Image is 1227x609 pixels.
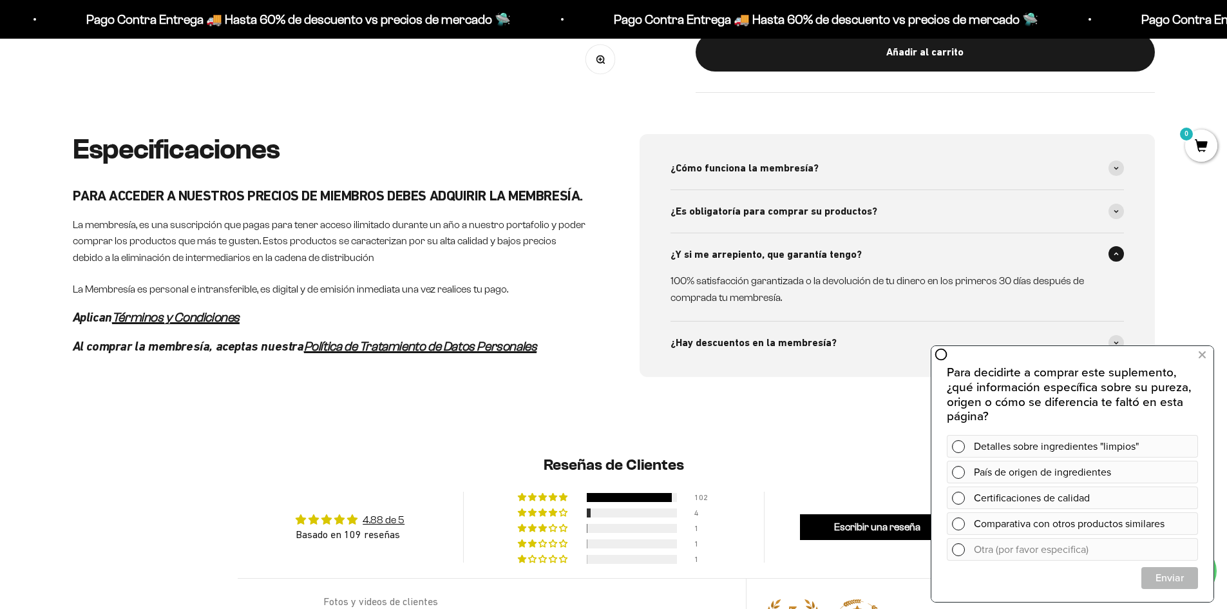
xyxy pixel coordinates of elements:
p: Pago Contra Entrega 🚚 Hasta 60% de descuento vs precios de mercado 🛸 [606,9,1031,30]
span: ¿Es obligatoría para comprar su productos? [671,203,877,220]
em: Aplican [73,310,112,325]
div: Fotos y videos de clientes [323,594,730,608]
p: La membresía, es una suscripción que pagas para tener acceso ilimitado durante un año a nuestro p... [73,217,588,266]
div: 1% (1) reviews with 2 star rating [518,539,569,548]
summary: ¿Es obligatoría para comprar su productos? [671,190,1124,233]
button: Añadir al carrito [696,33,1155,72]
h2: Especificaciones [73,134,588,165]
div: 4% (4) reviews with 4 star rating [518,508,569,517]
p: 100% satisfacción garantizada o la devolución de tu dinero en los primeros 30 días después de com... [671,273,1108,305]
a: 4.88 de 5 [363,514,404,525]
div: 1% (1) reviews with 1 star rating [518,555,569,564]
div: 102 [694,493,710,502]
summary: ¿Cómo funciona la membresía? [671,147,1124,189]
a: Términos y Condiciones [112,310,240,324]
div: 1 [694,539,710,548]
div: 1 [694,555,710,564]
div: Average rating is 4.88 stars [296,512,404,527]
a: Política de Tratamiento de Datos Personales [304,339,537,353]
strong: PARA ACCEDER A NUESTROS PRECIOS DE MIEMBROS DEBES ADQUIRIR LA MEMBRESÍA. [73,188,583,204]
div: 4 [694,508,710,517]
iframe: zigpoll-iframe [931,345,1213,602]
summary: ¿Y si me arrepiento, que garantía tengo? [671,233,1124,276]
span: ¿Hay descuentos en la membresía? [671,334,837,351]
p: La Membresía es personal e intransferible, es digital y de emisión inmediata una vez realices tu ... [73,281,588,298]
div: 1% (1) reviews with 3 star rating [518,524,569,533]
div: Añadir al carrito [721,44,1129,61]
h2: Reseñas de Clientes [238,454,990,476]
summary: ¿Hay descuentos en la membresía? [671,322,1124,364]
a: Escribir una reseña [800,514,955,540]
span: ¿Cómo funciona la membresía? [671,160,819,177]
div: 94% (102) reviews with 5 star rating [518,493,569,502]
span: ¿Y si me arrepiento, que garantía tengo? [671,246,862,263]
p: Pago Contra Entrega 🚚 Hasta 60% de descuento vs precios de mercado 🛸 [79,9,503,30]
em: Al comprar la membresía, aceptas nuestra [73,339,304,354]
div: Basado en 109 reseñas [296,527,404,541]
div: 1 [694,524,710,533]
mark: 0 [1179,126,1194,142]
a: 0 [1185,140,1217,154]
